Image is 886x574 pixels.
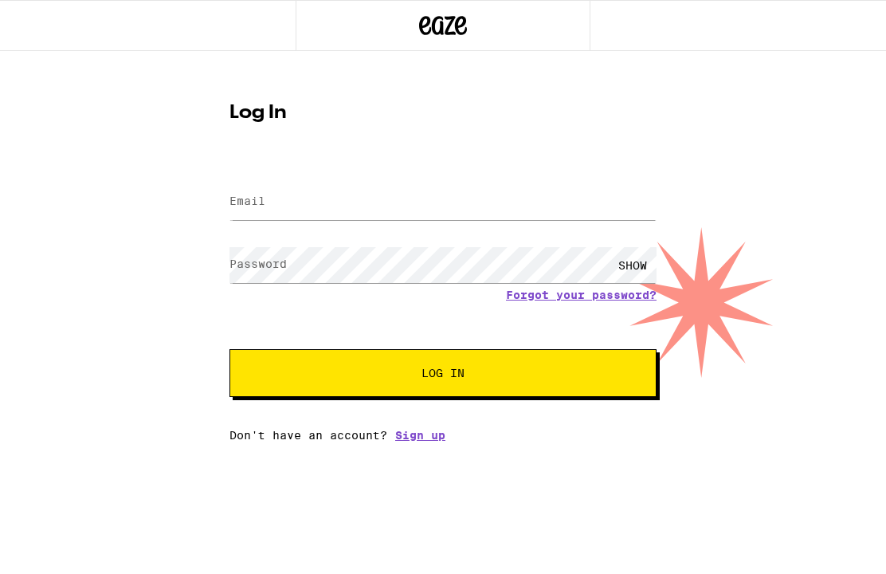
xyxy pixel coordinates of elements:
a: Sign up [395,429,445,442]
label: Password [229,258,287,270]
div: Don't have an account? [229,429,657,442]
div: SHOW [609,247,657,283]
a: Forgot your password? [506,289,657,301]
h1: Log In [229,104,657,123]
input: Email [229,184,657,220]
label: Email [229,195,265,207]
button: Log In [229,349,657,397]
span: Log In [421,368,465,379]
